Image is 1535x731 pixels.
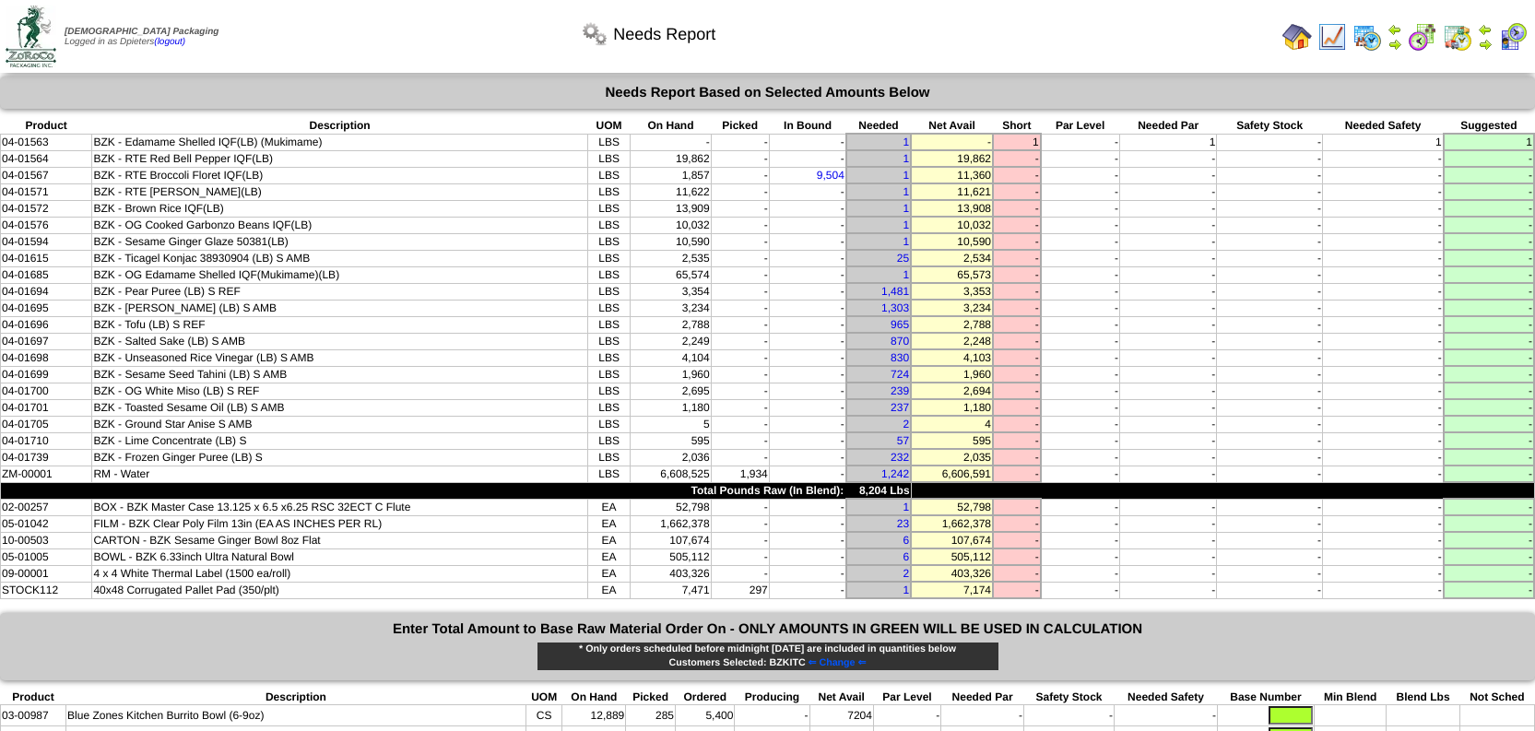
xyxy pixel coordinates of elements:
[769,118,846,134] th: In Bound
[897,517,909,530] a: 23
[1217,300,1323,316] td: -
[911,333,993,349] td: 2,248
[993,366,1041,383] td: -
[911,183,993,200] td: 11,621
[891,335,909,348] a: 870
[911,118,993,134] th: Net Avail
[92,283,587,300] td: BZK - Pear Puree (LB) S REF
[631,432,711,449] td: 595
[903,550,909,563] a: 6
[1217,383,1323,399] td: -
[891,451,909,464] a: 232
[711,383,769,399] td: -
[1041,266,1120,283] td: -
[1041,217,1120,233] td: -
[631,118,711,134] th: On Hand
[1323,233,1444,250] td: -
[1041,134,1120,150] td: -
[1408,22,1437,52] img: calendarblend.gif
[911,233,993,250] td: 10,590
[1323,266,1444,283] td: -
[817,169,844,182] a: 9,504
[1217,349,1323,366] td: -
[1,283,92,300] td: 04-01694
[1217,150,1323,167] td: -
[1119,233,1216,250] td: -
[993,383,1041,399] td: -
[711,250,769,266] td: -
[1217,316,1323,333] td: -
[1444,250,1534,266] td: -
[631,366,711,383] td: 1,960
[1217,134,1323,150] td: -
[903,534,909,547] a: 6
[903,268,909,281] a: 1
[613,25,715,44] span: Needs Report
[711,283,769,300] td: -
[911,250,993,266] td: 2,534
[711,150,769,167] td: -
[1387,37,1402,52] img: arrowright.gif
[993,167,1041,183] td: -
[1444,316,1534,333] td: -
[769,266,846,283] td: -
[1498,22,1528,52] img: calendarcustomer.gif
[1478,22,1493,37] img: arrowleft.gif
[911,349,993,366] td: 4,103
[993,217,1041,233] td: -
[993,183,1041,200] td: -
[1323,283,1444,300] td: -
[1317,22,1347,52] img: line_graph.gif
[1119,200,1216,217] td: -
[911,167,993,183] td: 11,360
[769,432,846,449] td: -
[631,217,711,233] td: 10,032
[587,349,630,366] td: LBS
[903,584,909,596] a: 1
[1444,416,1534,432] td: -
[1041,250,1120,266] td: -
[881,285,909,298] a: 1,481
[92,150,587,167] td: BZK - RTE Red Bell Pepper IQF(LB)
[769,349,846,366] td: -
[1443,22,1472,52] img: calendarinout.gif
[769,150,846,167] td: -
[1444,283,1534,300] td: -
[911,283,993,300] td: 3,353
[711,233,769,250] td: -
[92,333,587,349] td: BZK - Salted Sake (LB) S AMB
[711,217,769,233] td: -
[587,266,630,283] td: LBS
[769,183,846,200] td: -
[1041,283,1120,300] td: -
[903,152,909,165] a: 1
[92,134,587,150] td: BZK - Edamame Shelled IQF(LB) (Mukimame)
[769,250,846,266] td: -
[993,250,1041,266] td: -
[903,501,909,513] a: 1
[769,416,846,432] td: -
[1444,217,1534,233] td: -
[1217,266,1323,283] td: -
[1323,366,1444,383] td: -
[911,217,993,233] td: 10,032
[1444,134,1534,150] td: 1
[891,318,909,331] a: 965
[1119,399,1216,416] td: -
[92,300,587,316] td: BZK - [PERSON_NAME] (LB) S AMB
[711,266,769,283] td: -
[587,300,630,316] td: LBS
[92,217,587,233] td: BZK - OG Cooked Garbonzo Beans IQF(LB)
[1,399,92,416] td: 04-01701
[1444,300,1534,316] td: -
[1217,118,1323,134] th: Safety Stock
[1,233,92,250] td: 04-01594
[631,167,711,183] td: 1,857
[1119,300,1216,316] td: -
[631,383,711,399] td: 2,695
[1323,416,1444,432] td: -
[1119,416,1216,432] td: -
[993,399,1041,416] td: -
[891,351,909,364] a: 830
[1041,118,1120,134] th: Par Level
